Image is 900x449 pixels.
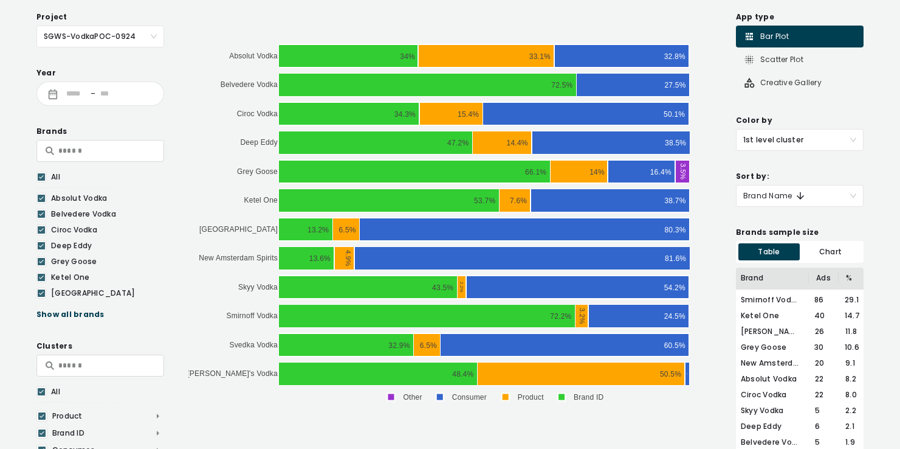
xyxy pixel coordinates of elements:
img: arrow_drop_down_open-b7514784.svg [152,410,164,422]
div: 9.1 [838,358,859,369]
div: 5 [808,437,839,448]
div: Product [52,411,143,422]
div: 20 [808,358,839,369]
div: Brand ID [36,425,164,442]
div: 22 [808,389,839,400]
div: 10.6 [837,342,859,353]
div: Brands sample size [736,226,864,238]
div: All [51,386,157,397]
div: Grey Goose [51,256,157,267]
div: Brand ID [52,428,143,439]
div: Year [36,67,164,79]
div: Ciroc Vodka [51,224,157,235]
div: Clusters [36,340,164,352]
div: 14.7 [837,310,859,321]
div: Bar Plot [743,30,789,43]
div: 2.1 [838,421,859,432]
div: Project [36,11,164,23]
div: Absolut Vodka [51,193,157,204]
div: Ketel One [741,310,807,321]
div: Ads [808,273,839,284]
div: Scatter Plot [743,54,803,66]
span: SGWS-VodkaPOC-0924 [44,26,157,47]
div: New Amsterdam Spirits [741,358,808,369]
div: Belvedere Vodka [51,209,157,220]
div: 26 [808,326,839,337]
div: Brand [741,273,808,284]
div: Product [36,408,164,425]
div: [GEOGRAPHIC_DATA] [51,288,157,299]
div: Absolut Vodka [741,374,808,385]
div: % [839,273,859,284]
div: Chart [800,243,861,260]
div: 5 [808,405,839,416]
div: Belvedere Vodka [741,437,808,448]
div: 2.2 [838,405,859,416]
div: [PERSON_NAME]'s Vodka [741,326,808,337]
div: 29.1 [837,294,859,305]
div: - [86,89,100,98]
div: Show all brands [36,308,164,321]
div: Deep Eddy [51,240,157,251]
div: Creative Gallery [743,77,822,89]
div: Brand Name [743,190,792,201]
div: 1.9 [838,437,859,448]
div: All [51,172,157,183]
div: Skyy Vodka [741,405,808,416]
div: App type [736,11,864,23]
div: Brands [36,125,164,137]
div: 86 [807,294,837,305]
div: 8.0 [838,389,859,400]
div: Ketel One [51,272,157,283]
div: 8.2 [838,374,859,385]
div: 11.8 [838,326,859,337]
span: 1st level cluster [743,130,856,150]
div: 30 [807,342,837,353]
div: Table [738,243,800,260]
img: arrow_drop_down_open-b7514784.svg [152,427,164,439]
div: 40 [807,310,837,321]
div: Color by [736,114,864,127]
div: Grey Goose [741,342,807,353]
div: Deep Eddy [741,421,808,432]
div: 22 [808,374,839,385]
div: Ciroc Vodka [741,389,808,400]
div: 6 [808,421,839,432]
div: Smirnoff Vodka [741,294,807,305]
div: Sort by: [736,170,864,183]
